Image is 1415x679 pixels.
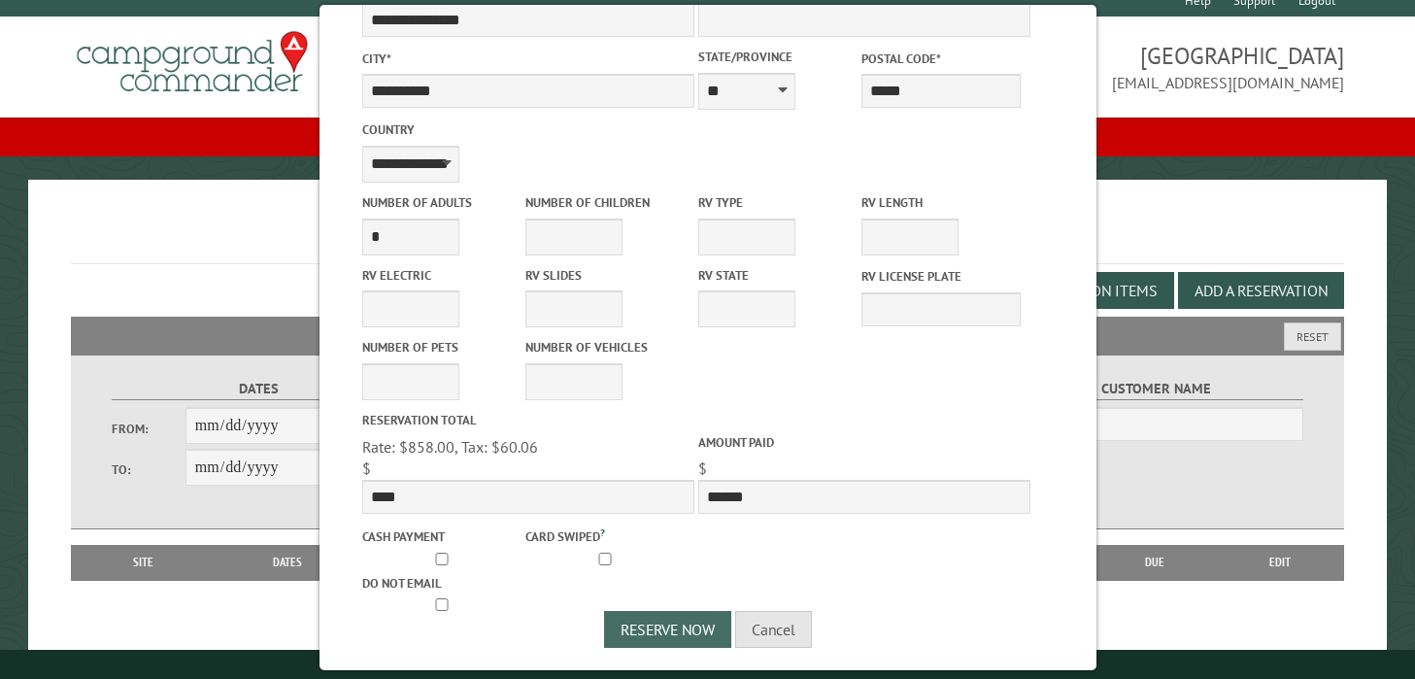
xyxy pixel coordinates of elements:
label: Country [361,120,693,139]
label: Number of Adults [361,193,521,212]
th: Edit [1215,545,1344,580]
label: Number of Vehicles [524,338,684,356]
label: RV Electric [361,266,521,285]
label: City [361,50,693,68]
th: Site [81,545,206,580]
label: State/Province [697,48,857,66]
th: Due [1095,545,1215,580]
label: Cash payment [361,527,521,546]
label: RV Slides [524,266,684,285]
label: To: [112,460,185,479]
span: $ [361,458,370,478]
span: Rate: $858.00, Tax: $60.06 [361,437,537,457]
button: Reserve Now [604,611,731,648]
h2: Filters [71,317,1344,354]
label: Do not email [361,574,521,593]
label: RV State [697,266,857,285]
span: $ [697,458,706,478]
label: Amount paid [697,433,1029,452]
label: Number of Children [524,193,684,212]
th: Dates [206,545,370,580]
h1: Reservations [71,211,1344,264]
a: ? [599,526,604,539]
label: RV License Plate [860,267,1020,286]
label: Postal Code [860,50,1020,68]
button: Reset [1284,323,1341,351]
label: Reservation Total [361,411,693,429]
button: Cancel [735,611,812,648]
label: Customer Name [1010,378,1303,400]
label: RV Type [697,193,857,212]
button: Add a Reservation [1178,272,1344,309]
label: RV Length [860,193,1020,212]
label: Card swiped [524,525,684,546]
label: Dates [112,378,405,400]
label: Number of Pets [361,338,521,356]
img: Campground Commander [71,24,314,100]
label: From: [112,420,185,438]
